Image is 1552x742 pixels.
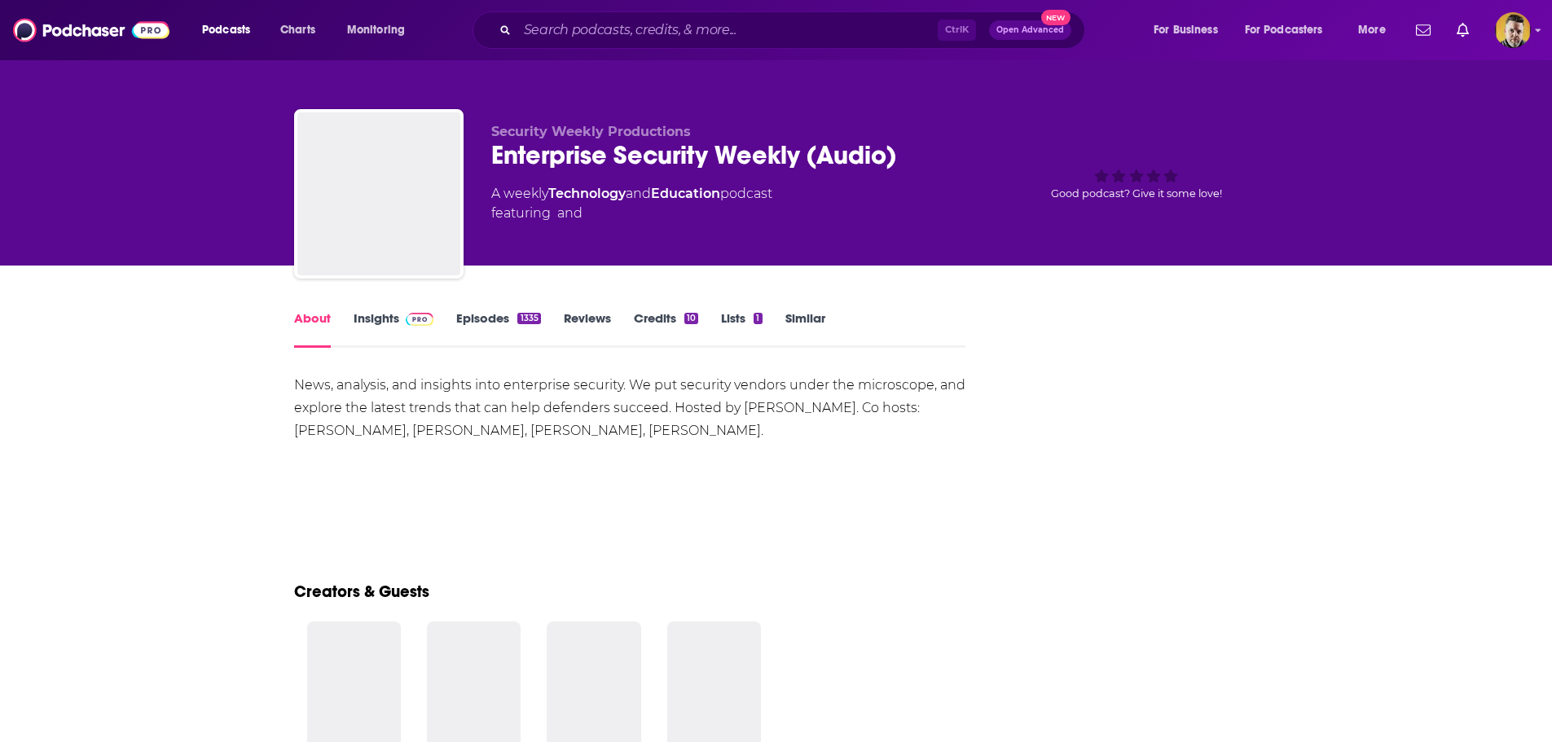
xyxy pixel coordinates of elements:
div: Search podcasts, credits, & more... [488,11,1101,49]
img: Podchaser - Follow, Share and Rate Podcasts [13,15,169,46]
span: Podcasts [202,19,250,42]
span: Security Weekly Productions [491,124,691,139]
a: Charts [270,17,325,43]
button: open menu [1142,17,1238,43]
div: A weekly podcast [491,184,772,223]
a: Similar [785,310,825,348]
button: Open AdvancedNew [989,20,1071,40]
button: open menu [191,17,271,43]
a: Episodes1335 [456,310,540,348]
button: open menu [1347,17,1406,43]
span: featuring [491,204,772,223]
img: User Profile [1495,12,1531,48]
span: For Podcasters [1245,19,1323,42]
span: Logged in as JohnMoore [1495,12,1531,48]
div: 1 [754,313,762,324]
input: Search podcasts, credits, & more... [517,17,938,43]
span: Ctrl K [938,20,976,41]
button: open menu [1234,17,1347,43]
a: Lists1 [721,310,762,348]
span: Charts [280,19,315,42]
a: Technology [548,186,626,201]
div: News, analysis, and insights into enterprise security. We put security vendors under the microsco... [294,374,966,442]
button: Show profile menu [1495,12,1531,48]
a: InsightsPodchaser Pro [354,310,434,348]
div: 10 [684,313,698,324]
a: Credits10 [634,310,698,348]
div: 1335 [517,313,540,324]
a: About [294,310,331,348]
span: and [626,186,651,201]
button: open menu [336,17,426,43]
div: Good podcast? Give it some love! [1014,124,1259,225]
img: Podchaser Pro [406,313,434,326]
a: Reviews [564,310,611,348]
a: Show notifications dropdown [1450,16,1475,44]
span: and [557,204,583,223]
span: New [1041,10,1071,25]
a: Creators & Guests [294,582,429,602]
span: Good podcast? Give it some love! [1051,187,1222,200]
span: Monitoring [347,19,405,42]
a: Show notifications dropdown [1409,16,1437,44]
span: For Business [1154,19,1218,42]
a: Education [651,186,720,201]
span: More [1358,19,1386,42]
span: Open Advanced [996,26,1064,34]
